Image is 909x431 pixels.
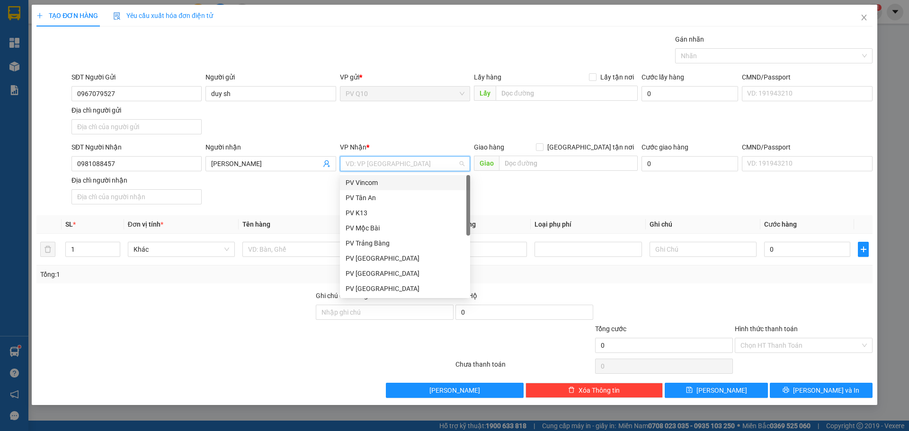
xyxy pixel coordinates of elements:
div: PV Tân An [346,193,464,203]
input: Dọc đường [499,156,638,171]
div: PV Trảng Bàng [346,238,464,248]
span: [PERSON_NAME] [696,385,747,396]
div: Địa chỉ người gửi [71,105,202,115]
span: Khác [134,242,229,256]
div: PV Mộc Bài [340,220,470,236]
div: PV Tân An [340,190,470,205]
div: SĐT Người Gửi [71,72,202,82]
span: Lấy hàng [474,73,501,81]
div: PV Tây Ninh [340,281,470,296]
button: plus [858,242,868,257]
button: deleteXóa Thông tin [526,383,663,398]
span: [PERSON_NAME] [429,385,480,396]
span: PV Q10 [346,87,464,101]
th: Loại phụ phí [531,215,645,234]
div: PV Vincom [346,177,464,188]
div: Chưa thanh toán [454,359,594,376]
div: PV Trảng Bàng [340,236,470,251]
b: GỬI : PV Q10 [12,69,87,84]
span: [GEOGRAPHIC_DATA] tận nơi [544,142,638,152]
span: Tổng cước [595,325,626,333]
span: Lấy tận nơi [597,72,638,82]
label: Gán nhãn [675,35,704,43]
label: Cước lấy hàng [642,73,684,81]
div: CMND/Passport [742,72,872,82]
div: PV [GEOGRAPHIC_DATA] [346,283,464,294]
div: PV Phước Đông [340,266,470,281]
span: Xóa Thông tin [579,385,620,396]
button: [PERSON_NAME] [386,383,524,398]
span: Đơn vị tính [128,220,163,228]
input: VD: Bàn, Ghế [242,242,349,257]
span: Lấy [474,86,496,101]
span: save [686,387,693,394]
div: Tổng: 1 [40,269,351,280]
input: Địa chỉ của người nhận [71,189,202,204]
input: Cước giao hàng [642,156,738,171]
span: Giao hàng [474,143,504,151]
div: CMND/Passport [742,142,872,152]
span: VP Nhận [340,143,366,151]
span: close [860,14,868,21]
span: plus [36,12,43,19]
div: PV Vincom [340,175,470,190]
img: icon [113,12,121,20]
button: printer[PERSON_NAME] và In [770,383,873,398]
span: user-add [323,160,330,167]
input: Địa chỉ của người gửi [71,119,202,134]
input: Cước lấy hàng [642,86,738,101]
span: printer [783,387,789,394]
span: Cước hàng [764,220,797,228]
div: PV Hòa Thành [340,251,470,266]
div: VP gửi [340,72,470,82]
li: Hotline: 1900 8153 [89,35,396,47]
button: Close [851,5,877,31]
span: Giao [474,156,499,171]
button: save[PERSON_NAME] [665,383,767,398]
label: Cước giao hàng [642,143,688,151]
img: logo.jpg [12,12,59,59]
th: Ghi chú [646,215,760,234]
input: 0 [441,242,527,257]
div: PV K13 [346,208,464,218]
span: [PERSON_NAME] và In [793,385,859,396]
div: Địa chỉ người nhận [71,175,202,185]
div: PV Mộc Bài [346,223,464,233]
label: Hình thức thanh toán [735,325,798,333]
div: PV [GEOGRAPHIC_DATA] [346,253,464,264]
button: delete [40,242,55,257]
span: delete [568,387,575,394]
li: [STREET_ADDRESS][PERSON_NAME]. [GEOGRAPHIC_DATA], Tỉnh [GEOGRAPHIC_DATA] [89,23,396,35]
input: Ghi chú đơn hàng [316,305,454,320]
span: TẠO ĐƠN HÀNG [36,12,98,19]
span: Tên hàng [242,220,270,228]
input: Dọc đường [496,86,638,101]
label: Ghi chú đơn hàng [316,292,368,299]
div: PV K13 [340,205,470,220]
input: Ghi Chú [650,242,757,257]
div: PV [GEOGRAPHIC_DATA] [346,268,464,279]
span: SL [65,220,73,228]
span: Yêu cầu xuất hóa đơn điện tử [113,12,213,19]
span: plus [858,246,868,253]
div: SĐT Người Nhận [71,142,202,152]
div: Người nhận [205,142,336,152]
div: Người gửi [205,72,336,82]
span: Thu Hộ [455,292,477,299]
